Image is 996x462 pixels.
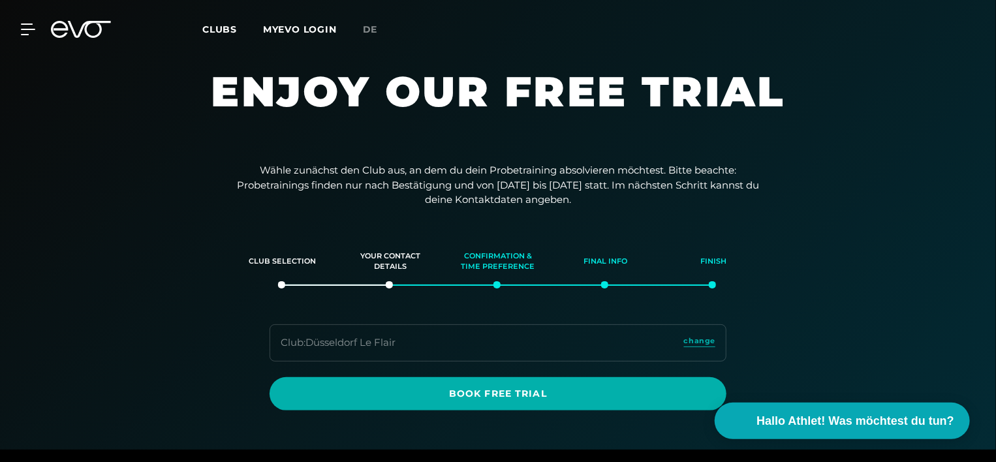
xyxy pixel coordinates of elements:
[363,22,394,37] a: de
[106,65,890,144] h1: Enjoy our free trial
[281,335,396,350] div: Club : Düsseldorf Le Flair
[684,335,715,350] a: change
[237,163,759,208] p: Wähle zunächst den Club aus, an dem du dein Probetraining absolvieren möchtest. Bitte beachte: Pr...
[202,23,263,35] a: Clubs
[353,244,428,279] div: Your contact details
[684,335,715,346] span: change
[263,23,337,35] a: MYEVO LOGIN
[363,23,378,35] span: de
[461,244,536,279] div: Confirmation & time preference
[756,412,954,430] span: Hallo Athlet! Was möchtest du tun?
[715,403,970,439] button: Hallo Athlet! Was möchtest du tun?
[568,244,644,279] div: Final info
[202,23,237,35] span: Clubs
[301,387,695,401] span: Book Free Trial
[270,377,726,410] a: Book Free Trial
[676,244,751,279] div: Finish
[245,244,320,279] div: Club selection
